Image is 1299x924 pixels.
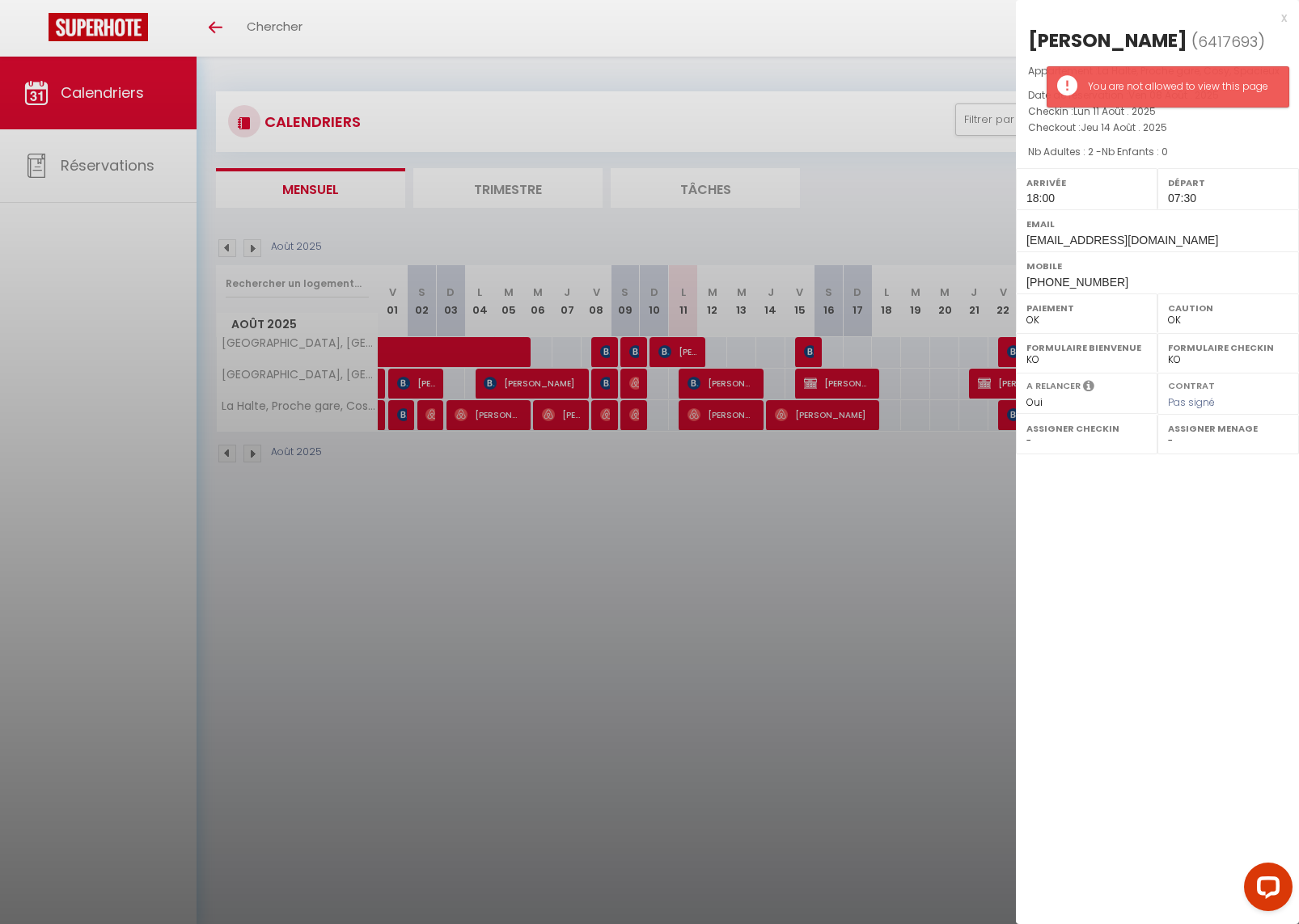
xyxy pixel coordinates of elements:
[1168,420,1288,437] label: Assigner Menage
[1026,175,1147,191] label: Arrivée
[1026,420,1147,437] label: Assigner Checkin
[1088,79,1272,95] div: You are not allowed to view this page
[1026,192,1055,205] span: 18:00
[1026,379,1081,393] label: A relancer
[1026,234,1218,247] span: [EMAIL_ADDRESS][DOMAIN_NAME]
[1168,379,1215,390] label: Contrat
[1026,300,1147,316] label: Paiement
[1168,192,1196,205] span: 07:30
[1083,379,1094,397] i: Sélectionner OUI si vous souhaiter envoyer les séquences de messages post-checkout
[1168,340,1288,356] label: Formulaire Checkin
[1026,258,1288,274] label: Mobile
[1081,120,1167,134] span: Jeu 14 Août . 2025
[1028,27,1187,53] div: [PERSON_NAME]
[1073,104,1156,118] span: Lun 11 Août . 2025
[1191,30,1265,53] span: ( )
[1028,145,1168,158] span: Nb Adultes : 2 -
[1026,276,1128,289] span: [PHONE_NUMBER]
[1028,103,1287,120] p: Checkin :
[1026,340,1147,356] label: Formulaire Bienvenue
[1028,87,1287,103] p: Date de réservation :
[1198,32,1258,52] span: 6417693
[1168,300,1288,316] label: Caution
[1231,856,1299,924] iframe: LiveChat chat widget
[1168,175,1288,191] label: Départ
[1016,8,1287,27] div: x
[1028,120,1287,136] p: Checkout :
[1168,395,1215,409] span: Pas signé
[1102,145,1168,158] span: Nb Enfants : 0
[1026,216,1288,232] label: Email
[1098,64,1280,78] span: La Halte, Proche gare, Cosy, Spacieux
[1028,63,1287,79] p: Appartement :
